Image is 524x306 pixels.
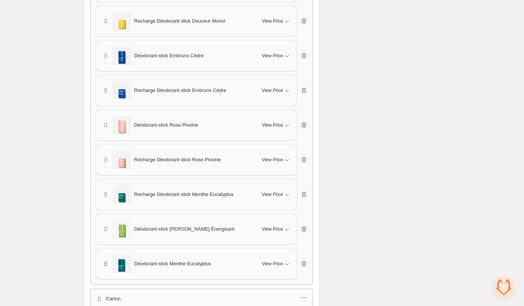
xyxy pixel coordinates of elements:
[112,183,131,207] img: Recharge Déodorant stick Menthe Eucalyptus
[134,52,204,60] span: Déodorant stick Embruns Cèdre
[262,122,283,128] span: View Price
[262,226,283,232] span: View Price
[134,225,235,233] span: Déodorant stick [PERSON_NAME] Énergisant
[134,260,211,268] span: Déodorant stick Menthe Eucalyptus
[112,79,131,103] img: Recharge Déodorant stick Embruns Cèdre
[262,157,283,163] span: View Price
[134,156,221,164] span: Recharge Déodorant stick Rose Pivoine
[257,15,295,27] button: View Price
[257,50,295,62] button: View Price
[262,261,283,267] span: View Price
[112,252,131,276] img: Déodorant stick Menthe Eucalyptus
[112,148,131,172] img: Recharge Déodorant stick Rose Pivoine
[262,18,283,24] span: View Price
[112,9,131,33] img: Recharge Déodorant stick Douceur Monoï
[492,276,515,298] div: Ouvrir le chat
[257,119,295,131] button: View Price
[134,17,226,25] span: Recharge Déodorant stick Douceur Monoï
[112,113,131,137] img: Déodorant stick Rose Pivoine
[134,121,199,129] span: Déodorant stick Rose Pivoine
[106,295,121,303] p: Carton
[257,154,295,166] button: View Price
[257,223,295,235] button: View Price
[112,44,131,68] img: Déodorant stick Embruns Cèdre
[257,258,295,270] button: View Price
[262,53,283,59] span: View Price
[257,188,295,200] button: View Price
[134,191,234,198] span: Recharge Déodorant stick Menthe Eucalyptus
[112,217,131,241] img: Déodorant stick Yuzu Basilic Énergisant
[262,191,283,197] span: View Price
[262,87,283,93] span: View Price
[134,87,226,94] span: Recharge Déodorant stick Embruns Cèdre
[257,84,295,96] button: View Price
